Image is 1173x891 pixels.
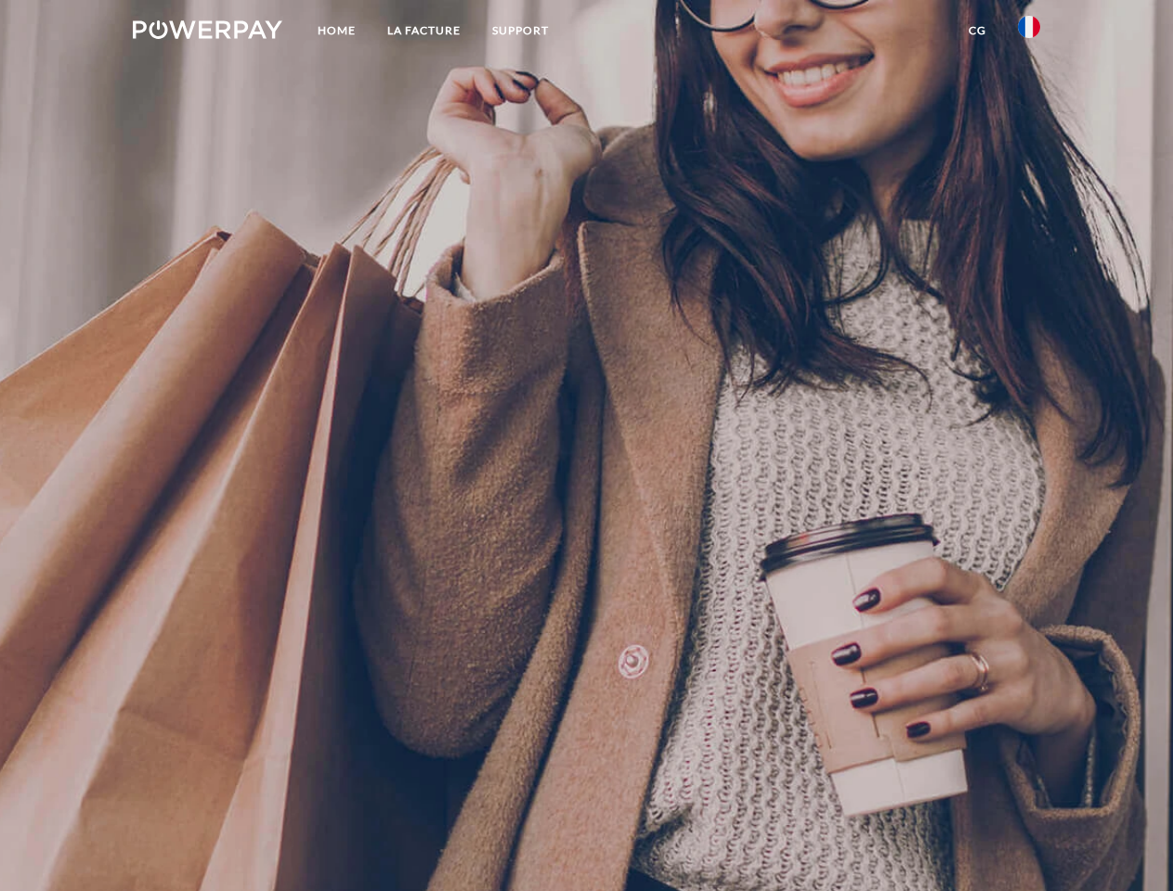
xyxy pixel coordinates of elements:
[371,14,476,47] a: LA FACTURE
[476,14,565,47] a: Support
[133,20,282,39] img: logo-powerpay-white.svg
[302,14,371,47] a: Home
[1018,16,1040,38] img: fr
[953,14,1002,47] a: CG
